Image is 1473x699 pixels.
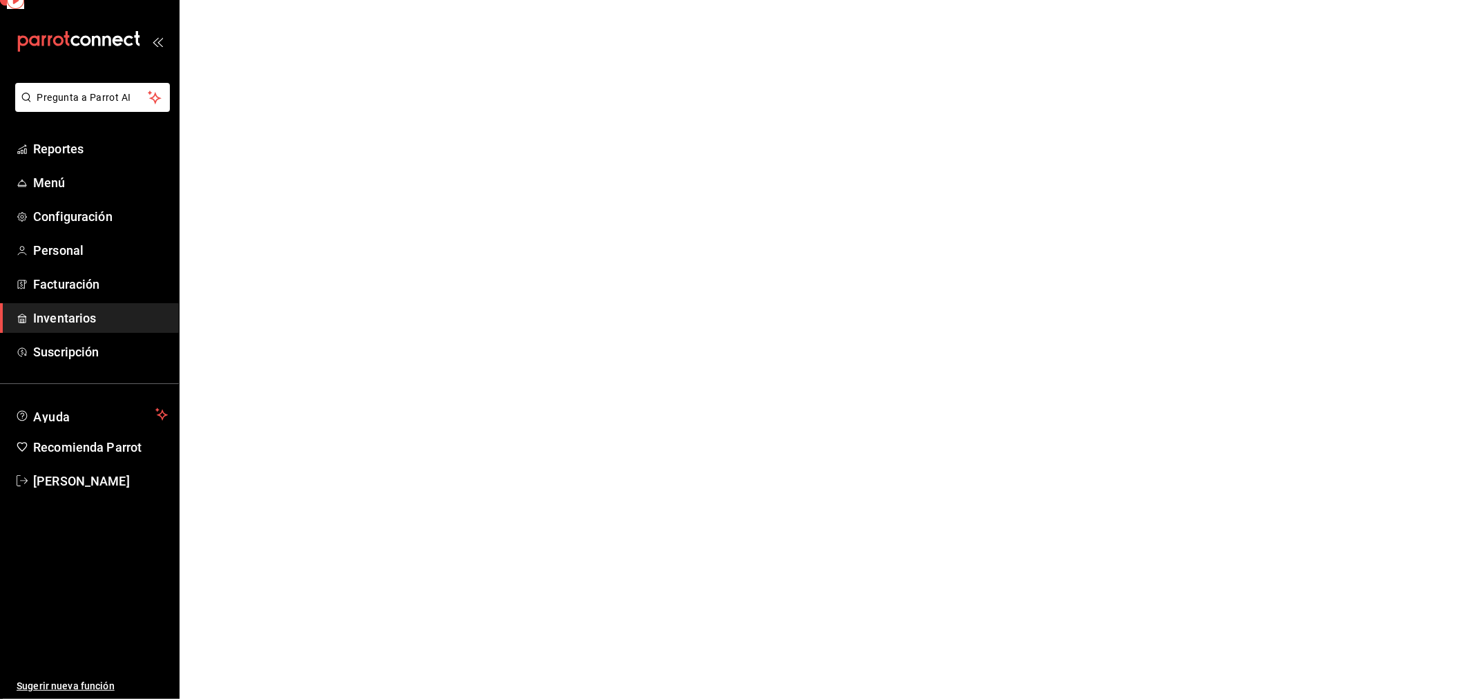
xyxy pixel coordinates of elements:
[33,140,168,158] span: Reportes
[33,438,168,457] span: Recomienda Parrot
[152,36,163,47] button: open_drawer_menu
[33,309,168,327] span: Inventarios
[33,472,168,490] span: [PERSON_NAME]
[33,173,168,192] span: Menú
[15,83,170,112] button: Pregunta a Parrot AI
[33,275,168,294] span: Facturación
[33,207,168,226] span: Configuración
[17,679,168,693] span: Sugerir nueva función
[33,343,168,361] span: Suscripción
[33,241,168,260] span: Personal
[37,90,148,105] span: Pregunta a Parrot AI
[33,406,150,423] span: Ayuda
[10,100,170,115] a: Pregunta a Parrot AI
